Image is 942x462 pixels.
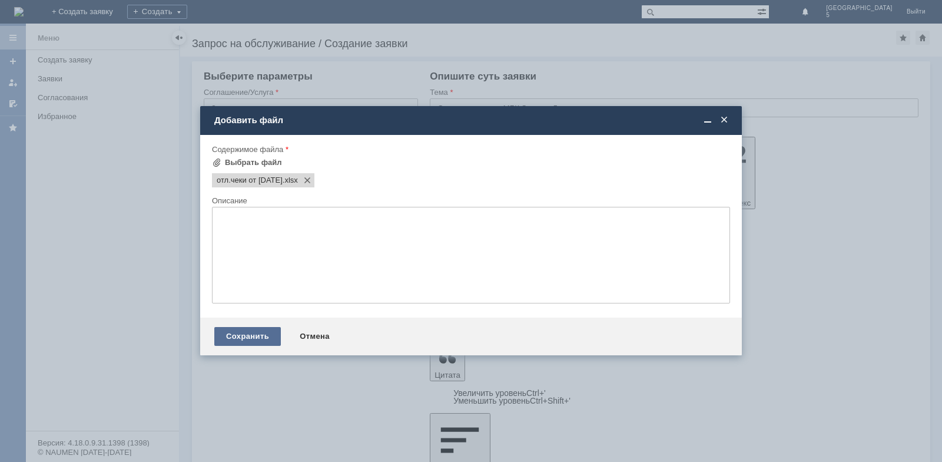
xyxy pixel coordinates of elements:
span: отл.чеки от 06.09.25.xlsx [217,176,283,185]
div: Содержимое файла [212,146,728,153]
div: Добавить файл [214,115,730,126]
div: Выбрать файл [225,158,282,167]
span: Закрыть [718,115,730,126]
span: Свернуть (Ctrl + M) [702,115,714,126]
span: отл.чеки от 06.09.25.xlsx [283,176,298,185]
div: Описание [212,197,728,204]
div: Прошу удалить отложенные чеки [5,5,172,14]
